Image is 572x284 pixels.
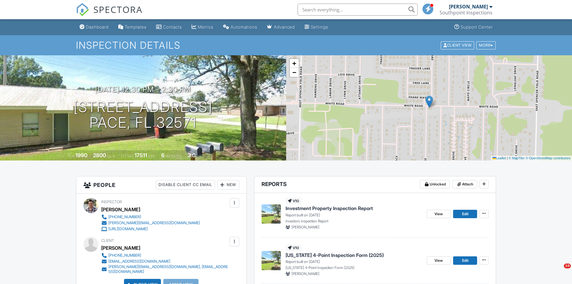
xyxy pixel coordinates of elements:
div: Metrics [198,24,213,29]
a: [EMAIL_ADDRESS][DOMAIN_NAME] [101,258,228,264]
div: Settings [311,24,328,29]
div: [PERSON_NAME] [101,205,140,214]
a: [PERSON_NAME][EMAIL_ADDRESS][DOMAIN_NAME] [101,220,200,226]
div: 2800 [93,152,106,158]
a: © OpenStreetMap contributors [526,156,570,160]
a: Zoom in [290,59,299,68]
a: Settings [302,22,331,33]
a: Automations (Basic) [221,22,260,33]
div: Templates [125,24,147,29]
a: Metrics [189,22,216,33]
div: Advanced [274,24,295,29]
div: 6 [161,152,165,158]
input: Search everything... [298,4,418,16]
span: Lot Size [121,154,134,158]
a: Leaflet [492,156,506,160]
span: | [507,156,508,160]
a: Advanced [265,22,297,33]
a: Contacts [154,22,184,33]
div: Client View [441,41,474,49]
a: [PHONE_NUMBER] [101,214,200,220]
span: sq. ft. [107,154,115,158]
div: New [217,180,239,190]
span: Built [68,154,74,158]
span: bathrooms [196,154,213,158]
a: Client View [440,43,476,47]
div: [URL][DOMAIN_NAME] [108,227,148,231]
img: Marker [425,96,433,108]
a: [PERSON_NAME][EMAIL_ADDRESS][DOMAIN_NAME], [EMAIL_ADDRESS][DOMAIN_NAME] [101,264,228,274]
div: Automations [231,24,257,29]
div: 1990 [75,152,87,158]
span: 10 [564,264,571,268]
span: Client [101,238,114,243]
div: Support Center [461,24,493,29]
h1: [STREET_ADDRESS] Pace, FL 32571 [74,99,213,131]
span: bedrooms [165,154,182,158]
a: SPECTORA [76,8,143,21]
a: Support Center [452,22,495,33]
span: Inspector [101,200,122,204]
span: − [292,69,296,76]
span: SPECTORA [93,3,143,16]
a: © MapTiler [509,156,525,160]
span: sq.ft. [148,154,156,158]
h3: People [76,176,247,194]
a: [URL][DOMAIN_NAME] [101,226,200,232]
div: Contacts [163,24,182,29]
div: 3.0 [188,152,195,158]
h3: [DATE] 12:30 pm - 2:30 pm [95,85,191,93]
a: Dashboard [77,22,111,33]
div: More [476,41,496,49]
div: 17511 [135,152,147,158]
a: Zoom out [290,68,299,77]
span: + [292,60,296,67]
div: [PHONE_NUMBER] [108,253,141,258]
div: [PERSON_NAME][EMAIL_ADDRESS][DOMAIN_NAME] [108,221,200,225]
a: [PHONE_NUMBER] [101,252,228,258]
div: [PERSON_NAME][EMAIL_ADDRESS][DOMAIN_NAME], [EMAIL_ADDRESS][DOMAIN_NAME] [108,264,228,274]
div: [PERSON_NAME] [449,4,488,10]
img: The Best Home Inspection Software - Spectora [76,3,89,16]
div: [EMAIL_ADDRESS][DOMAIN_NAME] [108,259,170,264]
div: Dashboard [86,24,109,29]
iframe: Intercom live chat [552,264,566,278]
h1: Inspection Details [76,40,496,50]
a: Templates [116,22,149,33]
div: [PERSON_NAME] [101,243,140,252]
div: Southpoint Inspections [440,10,492,16]
div: Disable Client CC Email [156,180,215,190]
div: [PHONE_NUMBER] [108,215,141,219]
